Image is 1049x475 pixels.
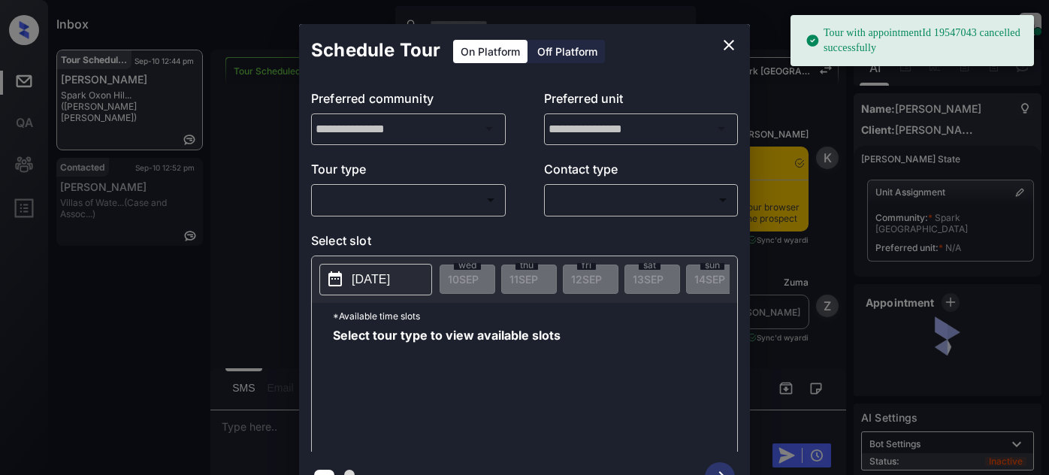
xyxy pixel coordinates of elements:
[333,302,737,328] p: *Available time slots
[319,263,432,295] button: [DATE]
[530,40,605,63] div: Off Platform
[311,231,738,255] p: Select slot
[714,30,744,60] button: close
[311,89,506,113] p: Preferred community
[544,159,739,183] p: Contact type
[806,20,1022,62] div: Tour with appointmentId 19547043 cancelled successfully
[311,159,506,183] p: Tour type
[333,328,561,449] span: Select tour type to view available slots
[299,24,452,77] h2: Schedule Tour
[453,40,528,63] div: On Platform
[352,270,390,288] p: [DATE]
[544,89,739,113] p: Preferred unit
